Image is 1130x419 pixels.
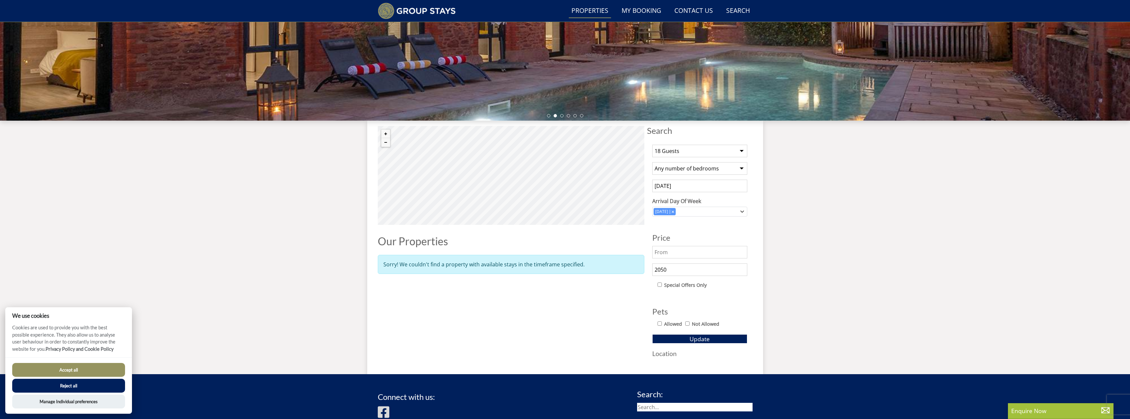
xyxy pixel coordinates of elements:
[378,3,456,19] img: Group Stays
[652,180,747,192] input: Arrival Date
[378,255,644,274] div: Sorry! We couldn't find a property with available stays in the timeframe specified.
[12,395,125,408] button: Manage Individual preferences
[652,350,747,357] h3: Location
[378,126,644,225] canvas: Map
[654,209,670,215] div: [DATE]
[652,246,747,258] input: From
[381,130,390,138] button: Zoom in
[378,405,389,419] img: Facebook
[664,320,682,328] label: Allowed
[378,393,435,401] h3: Connect with us:
[637,403,753,411] input: Search...
[637,390,753,399] h3: Search:
[652,233,747,242] h3: Price
[647,126,753,135] span: Search
[652,307,747,316] h3: Pets
[381,138,390,147] button: Zoom out
[619,4,664,18] a: My Booking
[12,379,125,393] button: Reject all
[569,4,611,18] a: Properties
[672,4,716,18] a: Contact Us
[5,324,132,357] p: Cookies are used to provide you with the best possible experience. They also allow us to analyse ...
[1011,406,1110,415] p: Enquire Now
[12,363,125,377] button: Accept all
[664,282,707,289] label: Special Offers Only
[378,235,644,247] h1: Our Properties
[724,4,753,18] a: Search
[46,346,113,352] a: Privacy Policy and Cookie Policy
[652,334,747,344] button: Update
[692,320,719,328] label: Not Allowed
[5,313,132,319] h2: We use cookies
[652,207,747,217] div: Combobox
[690,335,710,343] span: Update
[652,263,747,276] input: To
[652,197,747,205] label: Arrival Day Of Week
